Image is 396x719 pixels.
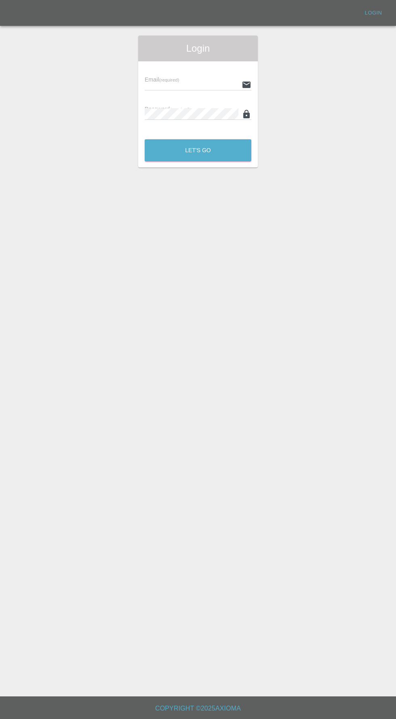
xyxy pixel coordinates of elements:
span: Email [145,76,179,83]
h6: Copyright © 2025 Axioma [6,703,390,714]
small: (required) [159,78,179,82]
a: Login [360,7,386,19]
span: Login [145,42,251,55]
span: Password [145,106,190,112]
small: (required) [170,107,190,112]
button: Let's Go [145,139,251,161]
